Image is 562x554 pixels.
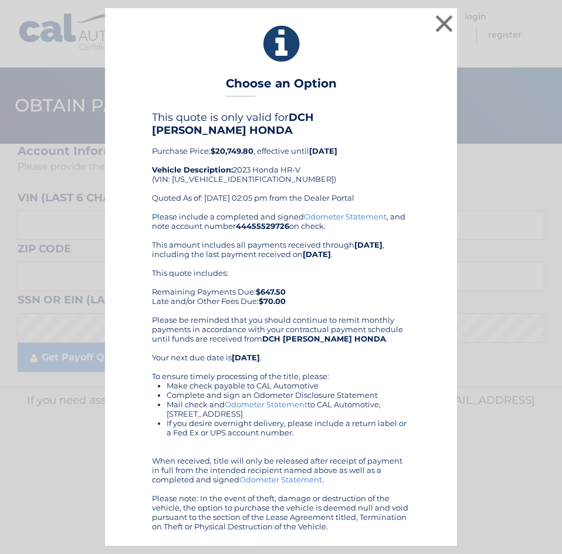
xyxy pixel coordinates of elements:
[152,165,233,174] strong: Vehicle Description:
[259,296,286,306] b: $70.00
[256,287,286,296] b: $647.50
[152,111,410,212] div: Purchase Price: , effective until 2023 Honda HR-V (VIN: [US_VEHICLE_IDENTIFICATION_NUMBER]) Quote...
[232,353,260,362] b: [DATE]
[152,268,410,306] div: This quote includes: Remaining Payments Due: Late and/or Other Fees Due:
[167,400,410,418] li: Mail check and to CAL Automotive, [STREET_ADDRESS]
[432,12,456,35] button: ×
[303,249,331,259] b: [DATE]
[152,111,314,137] b: DCH [PERSON_NAME] HONDA
[225,400,307,409] a: Odometer Statement
[167,418,410,437] li: If you desire overnight delivery, please include a return label or a Fed Ex or UPS account number.
[309,146,337,156] b: [DATE]
[167,381,410,390] li: Make check payable to CAL Automotive
[236,221,289,231] b: 44455529726
[239,475,322,484] a: Odometer Statement
[304,212,387,221] a: Odometer Statement
[226,76,337,97] h3: Choose an Option
[167,390,410,400] li: Complete and sign an Odometer Disclosure Statement
[152,212,410,531] div: Please include a completed and signed , and note account number on check. This amount includes al...
[354,240,382,249] b: [DATE]
[262,334,386,343] b: DCH [PERSON_NAME] HONDA
[152,111,410,137] h4: This quote is only valid for
[211,146,253,156] b: $20,749.80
